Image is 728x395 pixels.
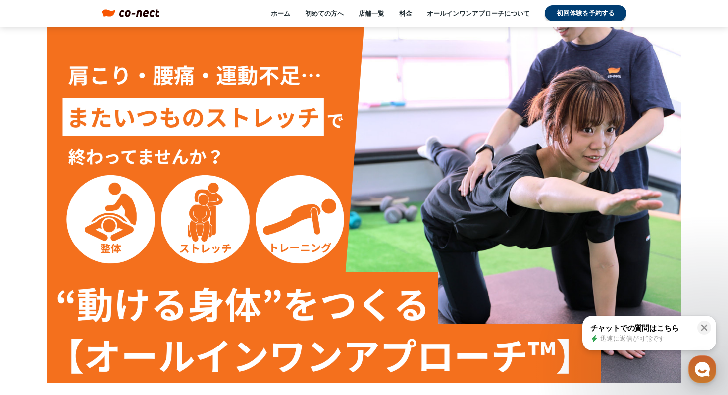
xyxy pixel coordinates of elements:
a: 店舗一覧 [359,9,384,18]
a: 料金 [399,9,412,18]
a: 初めての方へ [305,9,344,18]
a: オールインワンアプローチについて [427,9,530,18]
a: ホーム [271,9,290,18]
a: 初回体験を予約する [545,5,626,21]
